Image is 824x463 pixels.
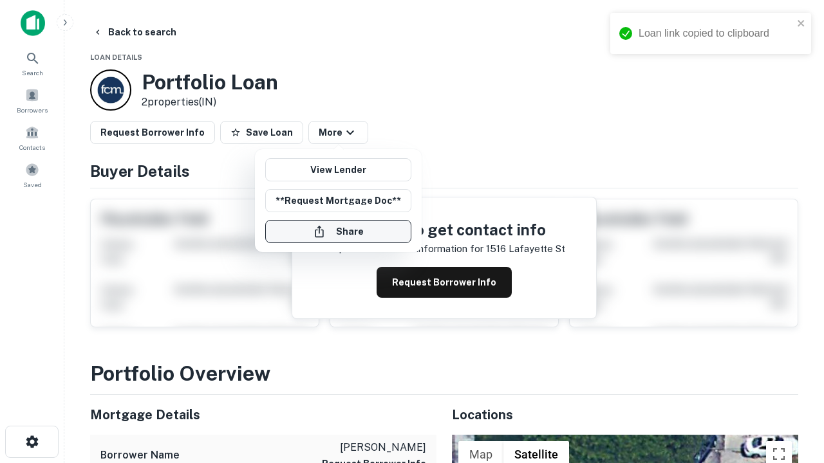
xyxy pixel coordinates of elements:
[265,189,411,212] button: **Request Mortgage Doc**
[265,220,411,243] button: Share
[760,360,824,422] iframe: Chat Widget
[639,26,793,41] div: Loan link copied to clipboard
[797,18,806,30] button: close
[265,158,411,181] a: View Lender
